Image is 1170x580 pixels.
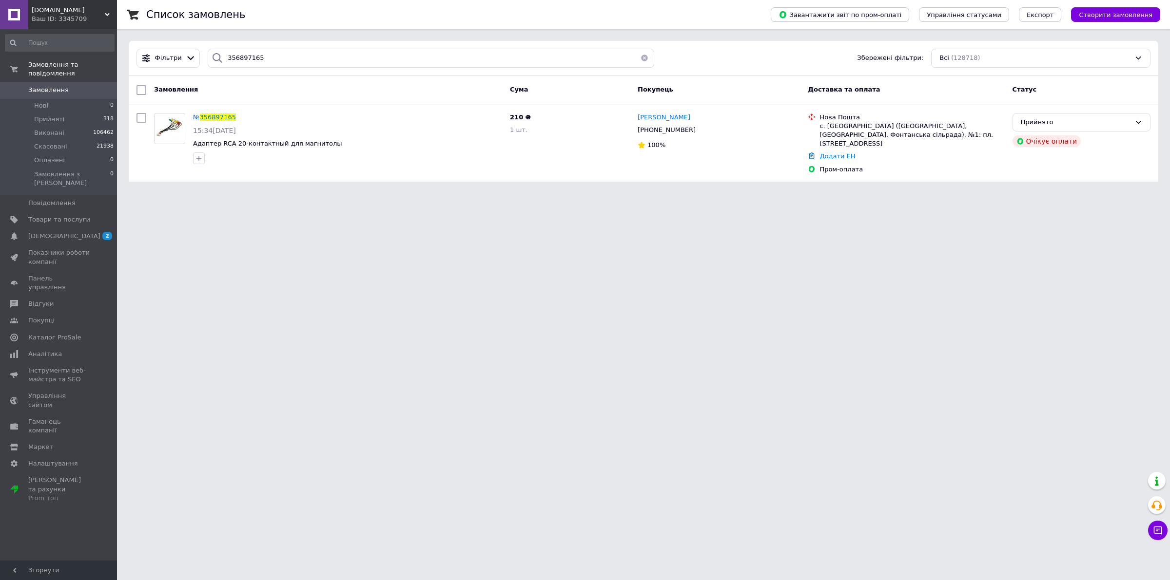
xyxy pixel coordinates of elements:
[34,142,67,151] span: Скасовані
[647,141,665,149] span: 100%
[34,129,64,137] span: Виконані
[28,476,90,503] span: [PERSON_NAME] та рахунки
[93,129,114,137] span: 106462
[193,127,236,134] span: 15:34[DATE]
[34,101,48,110] span: Нові
[819,165,1004,174] div: Пром-оплата
[154,86,198,93] span: Замовлення
[1019,7,1062,22] button: Експорт
[638,113,690,121] span: [PERSON_NAME]
[32,6,105,15] span: Vugidno.in.ua
[1013,135,1081,147] div: Очікує оплати
[28,60,117,78] span: Замовлення та повідомлення
[28,86,69,94] span: Замовлення
[819,152,855,160] a: Додати ЕН
[28,248,90,266] span: Показники роботи компанії
[208,49,654,68] input: Пошук за номером замовлення, ПІБ покупця, номером телефону, Email, номером накладної
[635,49,654,68] button: Очистить
[146,9,245,20] h1: Список замовлень
[154,113,185,144] a: Фото товару
[28,459,78,468] span: Налаштування
[1071,7,1160,22] button: Створити замовлення
[102,232,112,240] span: 2
[28,299,54,308] span: Відгуки
[97,142,114,151] span: 21938
[510,113,531,121] span: 210 ₴
[193,113,200,121] span: №
[638,126,696,133] span: [PHONE_NUMBER]
[808,86,880,93] span: Доставка та оплата
[103,115,114,124] span: 318
[28,274,90,292] span: Панель управління
[28,199,76,207] span: Повідомлення
[1061,11,1160,18] a: Створити замовлення
[779,10,901,19] span: Завантажити звіт по пром-оплаті
[927,11,1001,19] span: Управління статусами
[193,140,342,147] a: Адаптер RCA 20-контактный для магнитолы
[510,86,528,93] span: Cума
[771,7,909,22] button: Завантажити звіт по пром-оплаті
[32,15,117,23] div: Ваш ID: 3345709
[1021,117,1131,128] div: Прийнято
[5,34,115,52] input: Пошук
[28,350,62,358] span: Аналітика
[155,54,182,63] span: Фільтри
[110,101,114,110] span: 0
[939,54,949,63] span: Всі
[510,126,527,133] span: 1 шт.
[1148,521,1168,540] button: Чат з покупцем
[857,54,923,63] span: Збережені фільтри:
[1013,86,1037,93] span: Статус
[34,115,64,124] span: Прийняті
[28,333,81,342] span: Каталог ProSale
[193,113,236,121] a: №356897165
[919,7,1009,22] button: Управління статусами
[638,113,690,122] a: [PERSON_NAME]
[28,494,90,503] div: Prom топ
[28,417,90,435] span: Гаманець компанії
[200,113,236,121] span: 356897165
[1079,11,1152,19] span: Створити замовлення
[28,316,55,325] span: Покупці
[34,156,65,165] span: Оплачені
[638,86,673,93] span: Покупець
[110,156,114,165] span: 0
[110,170,114,187] span: 0
[155,115,185,142] img: Фото товару
[951,54,980,61] span: (128718)
[28,443,53,451] span: Маркет
[819,122,1004,149] div: с. [GEOGRAPHIC_DATA] ([GEOGRAPHIC_DATA], [GEOGRAPHIC_DATA]. Фонтанська сільрада), №1: пл. [STREET...
[34,170,110,187] span: Замовлення з [PERSON_NAME]
[1027,11,1054,19] span: Експорт
[819,113,1004,122] div: Нова Пошта
[28,215,90,224] span: Товари та послуги
[28,392,90,409] span: Управління сайтом
[28,366,90,384] span: Інструменти веб-майстра та SEO
[28,232,100,241] span: [DEMOGRAPHIC_DATA]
